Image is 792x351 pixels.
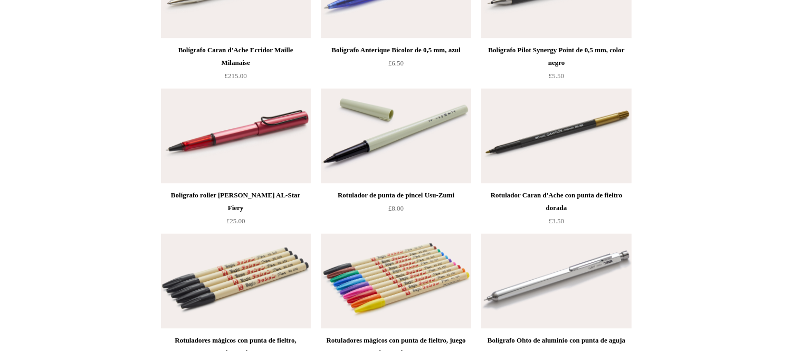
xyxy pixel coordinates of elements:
[224,72,246,80] font: £215.00
[481,189,631,232] a: Rotulador Caran d'Ache con punta de fieltro dorada £3.50
[338,191,454,199] font: Rotulador de punta de pincel Usu-Zumi
[388,204,404,212] font: £8.00
[321,88,471,183] a: Rotulador de punta de pincel Usu-Zumi Rotulador de punta de pincel Usu-Zumi
[226,217,245,225] font: £25.00
[178,46,293,67] font: Bolígrafo Caran d'Ache Ecridor Maille Milanaise
[321,189,471,232] a: Rotulador de punta de pincel Usu-Zumi £8.00
[488,336,625,344] font: Bolígrafo Ohto de aluminio con punta de aguja
[481,44,631,87] a: Bolígrafo Pilot Synergy Point de 0,5 mm, color negro £5.50
[161,88,311,183] img: Bolígrafo roller Lamy AL-Star Fiery
[321,233,471,328] a: Rotuladores mágicos con punta de fieltro, juego de 10 colores Rotuladores mágicos con punta de fi...
[321,233,471,328] img: Rotuladores mágicos con punta de fieltro, juego de 10 colores
[331,46,461,54] font: Bolígrafo Anterique Bicolor de 0,5 mm, azul
[321,44,471,87] a: Bolígrafo Anterique Bicolor de 0,5 mm, azul £6.50
[171,191,300,212] font: Bolígrafo roller [PERSON_NAME] AL-Star Fiery
[488,46,624,67] font: Bolígrafo Pilot Synergy Point de 0,5 mm, color negro
[481,233,631,328] img: Bolígrafo Ohto de aluminio con punta de aguja
[388,59,404,67] font: £6.50
[161,233,311,328] a: Rotuladores mágicos con punta de fieltro, paquete de 5, color negro Rotuladores mágicos con punta...
[161,88,311,183] a: Bolígrafo roller Lamy AL-Star Fiery Bolígrafo roller Lamy AL-Star Fiery
[481,88,631,183] img: Rotulador Caran d'Ache con punta de fieltro dorada
[161,233,311,328] img: Rotuladores mágicos con punta de fieltro, paquete de 5, color negro
[549,217,564,225] font: £3.50
[491,191,622,212] font: Rotulador Caran d'Ache con punta de fieltro dorada
[481,233,631,328] a: Bolígrafo Ohto de aluminio con punta de aguja Bolígrafo Ohto de aluminio con punta de aguja
[481,88,631,183] a: Rotulador Caran d'Ache con punta de fieltro dorada Rotulador Caran d'Ache con punta de fieltro do...
[321,88,471,183] img: Rotulador de punta de pincel Usu-Zumi
[161,44,311,87] a: Bolígrafo Caran d'Ache Ecridor Maille Milanaise £215.00
[161,189,311,232] a: Bolígrafo roller [PERSON_NAME] AL-Star Fiery £25.00
[549,72,564,80] font: £5.50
